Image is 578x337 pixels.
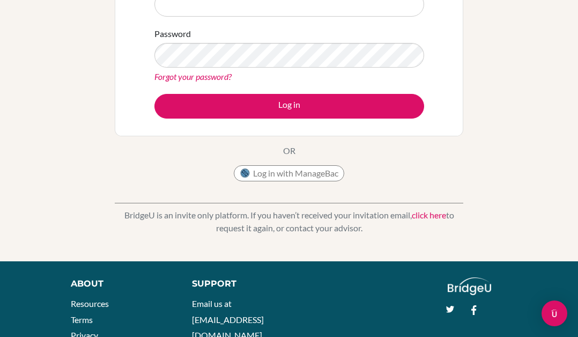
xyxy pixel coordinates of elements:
a: click here [412,210,446,220]
p: BridgeU is an invite only platform. If you haven’t received your invitation email, to request it ... [115,209,463,235]
p: OR [283,144,295,157]
button: Log in with ManageBac [234,165,344,181]
a: Terms [71,314,93,325]
button: Log in [154,94,424,119]
img: logo_white@2x-f4f0deed5e89b7ecb1c2cc34c3e3d731f90f0f143d5ea2071677605dd97b5244.png [448,277,491,295]
div: Support [192,277,279,290]
div: Open Intercom Messenger [542,301,567,326]
div: About [71,277,168,290]
a: Forgot your password? [154,71,232,82]
a: Resources [71,298,109,309]
label: Password [154,27,191,40]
